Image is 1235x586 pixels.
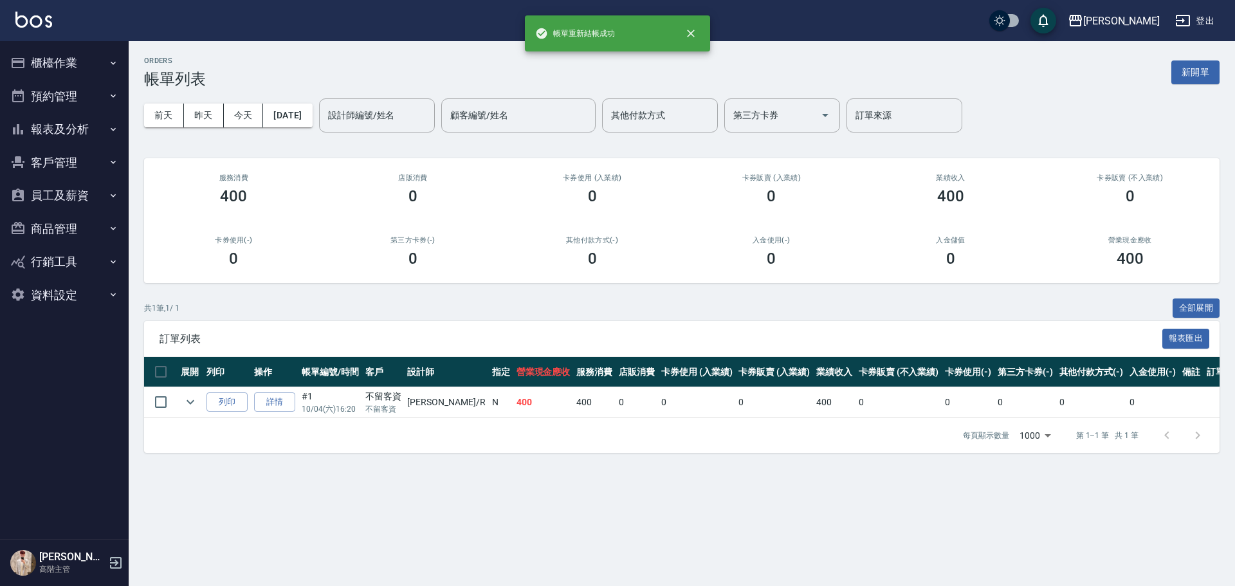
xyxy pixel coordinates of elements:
[616,387,658,417] td: 0
[942,357,994,387] th: 卡券使用(-)
[160,333,1162,345] span: 訂單列表
[220,187,247,205] h3: 400
[251,357,298,387] th: 操作
[39,551,105,563] h5: [PERSON_NAME]
[254,392,295,412] a: 詳情
[877,236,1025,244] h2: 入金儲值
[404,357,488,387] th: 設計師
[855,387,942,417] td: 0
[1171,60,1220,84] button: 新開單
[339,174,488,182] h2: 店販消費
[10,550,36,576] img: Person
[5,279,123,312] button: 資料設定
[697,236,846,244] h2: 入金使用(-)
[144,104,184,127] button: 前天
[362,357,405,387] th: 客戶
[339,236,488,244] h2: 第三方卡券(-)
[855,357,942,387] th: 卡券販賣 (不入業績)
[178,357,203,387] th: 展開
[5,146,123,179] button: 客戶管理
[1170,9,1220,33] button: 登出
[302,403,359,415] p: 10/04 (六) 16:20
[365,403,401,415] p: 不留客資
[815,105,836,125] button: Open
[5,179,123,212] button: 員工及薪資
[937,187,964,205] h3: 400
[573,387,616,417] td: 400
[144,302,179,314] p: 共 1 筆, 1 / 1
[994,357,1056,387] th: 第三方卡券(-)
[5,245,123,279] button: 行銷工具
[1056,387,1127,417] td: 0
[160,236,308,244] h2: 卡券使用(-)
[767,187,776,205] h3: 0
[1126,357,1179,387] th: 入金使用(-)
[184,104,224,127] button: 昨天
[263,104,312,127] button: [DATE]
[5,212,123,246] button: 商品管理
[160,174,308,182] h3: 服務消費
[1030,8,1056,33] button: save
[5,80,123,113] button: 預約管理
[588,187,597,205] h3: 0
[408,187,417,205] h3: 0
[513,387,574,417] td: 400
[588,250,597,268] h3: 0
[1126,387,1179,417] td: 0
[1171,66,1220,78] a: 新開單
[365,390,401,403] div: 不留客資
[39,563,105,575] p: 高階主管
[5,113,123,146] button: 報表及分析
[735,387,813,417] td: 0
[1117,250,1144,268] h3: 400
[813,387,855,417] td: 400
[658,357,736,387] th: 卡券使用 (入業績)
[518,174,666,182] h2: 卡券使用 (入業績)
[877,174,1025,182] h2: 業績收入
[535,27,615,40] span: 帳單重新結帳成功
[994,387,1056,417] td: 0
[144,57,206,65] h2: ORDERS
[144,70,206,88] h3: 帳單列表
[203,357,251,387] th: 列印
[1014,418,1056,453] div: 1000
[1162,329,1210,349] button: 報表匯出
[1056,357,1127,387] th: 其他付款方式(-)
[963,430,1009,441] p: 每頁顯示數量
[181,392,200,412] button: expand row
[489,387,513,417] td: N
[697,174,846,182] h2: 卡券販賣 (入業績)
[5,46,123,80] button: 櫃檯作業
[658,387,736,417] td: 0
[224,104,264,127] button: 今天
[518,236,666,244] h2: 其他付款方式(-)
[1056,174,1204,182] h2: 卡券販賣 (不入業績)
[1076,430,1139,441] p: 第 1–1 筆 共 1 筆
[298,357,362,387] th: 帳單編號/時間
[1126,187,1135,205] h3: 0
[1056,236,1204,244] h2: 營業現金應收
[616,357,658,387] th: 店販消費
[1083,13,1160,29] div: [PERSON_NAME]
[298,387,362,417] td: #1
[513,357,574,387] th: 營業現金應收
[15,12,52,28] img: Logo
[1173,298,1220,318] button: 全部展開
[206,392,248,412] button: 列印
[1063,8,1165,34] button: [PERSON_NAME]
[735,357,813,387] th: 卡券販賣 (入業績)
[677,19,705,48] button: close
[573,357,616,387] th: 服務消費
[408,250,417,268] h3: 0
[1162,332,1210,344] a: 報表匯出
[946,250,955,268] h3: 0
[229,250,238,268] h3: 0
[1179,357,1203,387] th: 備註
[489,357,513,387] th: 指定
[767,250,776,268] h3: 0
[404,387,488,417] td: [PERSON_NAME] /R
[813,357,855,387] th: 業績收入
[942,387,994,417] td: 0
